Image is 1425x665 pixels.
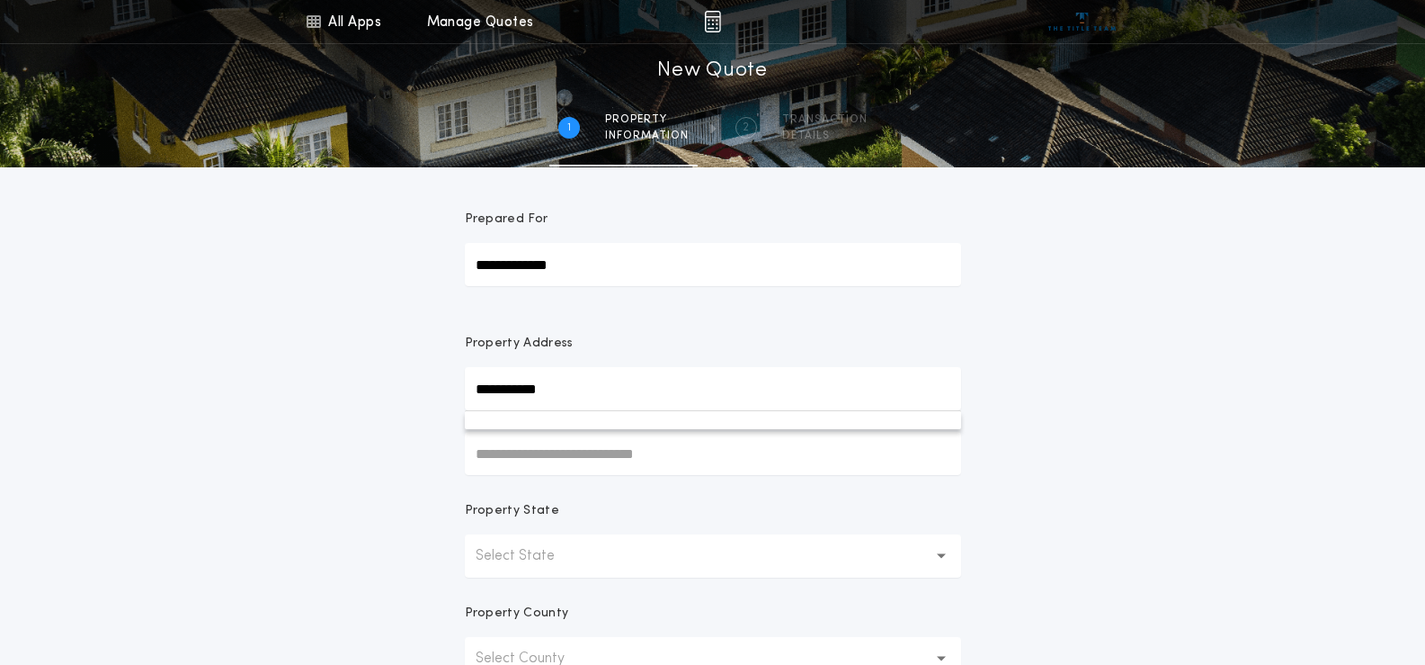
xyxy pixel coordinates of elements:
h2: 2 [743,121,749,135]
p: Property State [465,502,559,520]
p: Select State [476,545,583,567]
p: Property County [465,605,569,623]
p: Property Address [465,335,961,353]
span: Transaction [782,112,868,127]
h1: New Quote [657,57,767,85]
span: Property [605,112,689,127]
button: Select State [465,535,961,578]
p: Prepared For [465,211,548,229]
span: details [782,129,868,143]
input: Prepared For [465,243,961,286]
img: img [704,11,721,32]
h2: 1 [567,121,571,135]
span: information [605,129,689,143]
img: vs-icon [1048,13,1116,31]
